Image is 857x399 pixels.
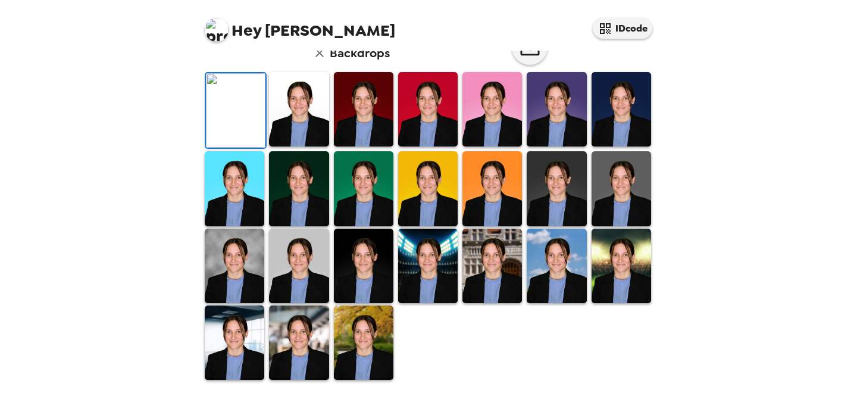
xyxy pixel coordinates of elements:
[205,12,395,39] span: [PERSON_NAME]
[232,20,261,41] span: Hey
[593,18,652,39] button: IDcode
[205,18,229,42] img: profile pic
[330,43,390,63] h6: Backdrops
[206,73,265,148] img: Original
